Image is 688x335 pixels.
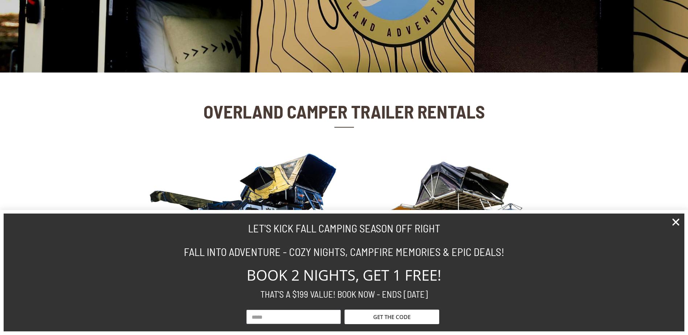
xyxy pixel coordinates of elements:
img: Off Grid Trailers Expedition 3.0 Overland Trailer Full Setup [145,153,341,286]
h2: THAT'S A $199 VALUE! BOOK NOW - ENDS [DATE] [141,290,547,299]
h2: BOOK 2 NIGHTS, GET 1 FREE! [141,268,547,282]
h2: FALL INTO ADVENTURE - COZY NIGHTS, CAMPFIRE MEMORIES & EPIC DEALS! [141,246,547,257]
span: GET THE CODE [373,314,411,320]
img: Southeast Overland Adventures S-Series S1 Overland Trailer Full Setup [348,153,544,286]
h2: OVERLAND CAMPER TRAILER RENTALS [202,102,487,121]
a: Close [671,217,681,227]
h2: LET'S KICK FALL CAMPING SEASON OFF RIGHT [141,223,547,233]
button: GET THE CODE [345,310,439,324]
